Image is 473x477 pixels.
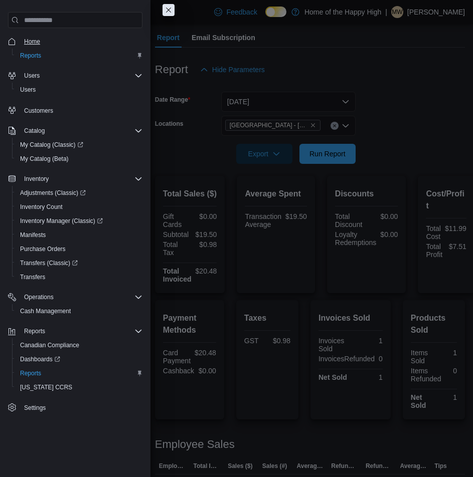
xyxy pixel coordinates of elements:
[16,353,142,365] span: Dashboards
[16,257,142,269] span: Transfers (Classic)
[16,215,142,227] span: Inventory Manager (Classic)
[20,245,66,253] span: Purchase Orders
[16,84,142,96] span: Users
[16,243,70,255] a: Purchase Orders
[16,271,142,283] span: Transfers
[16,153,73,165] a: My Catalog (Beta)
[20,125,142,137] span: Catalog
[20,217,103,225] span: Inventory Manager (Classic)
[20,70,44,82] button: Users
[20,231,46,239] span: Manifests
[20,203,63,211] span: Inventory Count
[20,155,69,163] span: My Catalog (Beta)
[16,381,76,393] a: [US_STATE] CCRS
[16,50,142,62] span: Reports
[16,153,142,165] span: My Catalog (Beta)
[20,104,142,116] span: Customers
[20,259,78,267] span: Transfers (Classic)
[16,201,67,213] a: Inventory Count
[12,352,146,366] a: Dashboards
[20,325,142,337] span: Reports
[4,324,146,338] button: Reports
[16,367,142,379] span: Reports
[20,35,142,48] span: Home
[20,52,41,60] span: Reports
[12,380,146,394] button: [US_STATE] CCRS
[20,173,53,185] button: Inventory
[16,339,83,351] a: Canadian Compliance
[12,242,146,256] button: Purchase Orders
[163,4,175,16] button: Close this dialog
[20,141,83,149] span: My Catalog (Classic)
[20,189,86,197] span: Adjustments (Classic)
[12,138,146,152] a: My Catalog (Classic)
[20,355,60,363] span: Dashboards
[20,325,49,337] button: Reports
[16,367,45,379] a: Reports
[24,175,49,183] span: Inventory
[16,243,142,255] span: Purchase Orders
[12,228,146,242] button: Manifests
[20,70,142,82] span: Users
[16,381,142,393] span: Washington CCRS
[20,105,57,117] a: Customers
[12,304,146,318] button: Cash Management
[16,139,142,151] span: My Catalog (Classic)
[4,290,146,304] button: Operations
[24,127,45,135] span: Catalog
[20,291,58,303] button: Operations
[12,49,146,63] button: Reports
[4,103,146,117] button: Customers
[20,383,72,391] span: [US_STATE] CCRS
[16,339,142,351] span: Canadian Compliance
[16,201,142,213] span: Inventory Count
[20,125,49,137] button: Catalog
[16,271,49,283] a: Transfers
[20,86,36,94] span: Users
[4,172,146,186] button: Inventory
[20,341,79,349] span: Canadian Compliance
[16,50,45,62] a: Reports
[20,402,50,414] a: Settings
[12,366,146,380] button: Reports
[16,187,90,199] a: Adjustments (Classic)
[16,139,87,151] a: My Catalog (Classic)
[24,293,54,301] span: Operations
[12,338,146,352] button: Canadian Compliance
[16,305,75,317] a: Cash Management
[12,270,146,284] button: Transfers
[12,214,146,228] a: Inventory Manager (Classic)
[20,369,41,377] span: Reports
[24,38,40,46] span: Home
[16,305,142,317] span: Cash Management
[8,30,142,417] nav: Complex example
[4,34,146,49] button: Home
[16,187,142,199] span: Adjustments (Classic)
[16,257,82,269] a: Transfers (Classic)
[16,229,50,241] a: Manifests
[20,401,142,414] span: Settings
[12,200,146,214] button: Inventory Count
[4,69,146,83] button: Users
[4,400,146,415] button: Settings
[24,327,45,335] span: Reports
[16,215,107,227] a: Inventory Manager (Classic)
[12,256,146,270] a: Transfers (Classic)
[20,273,45,281] span: Transfers
[12,152,146,166] button: My Catalog (Beta)
[24,72,40,80] span: Users
[4,124,146,138] button: Catalog
[24,107,53,115] span: Customers
[20,291,142,303] span: Operations
[24,404,46,412] span: Settings
[16,84,40,96] a: Users
[12,83,146,97] button: Users
[12,186,146,200] a: Adjustments (Classic)
[20,173,142,185] span: Inventory
[16,229,142,241] span: Manifests
[20,307,71,315] span: Cash Management
[20,36,44,48] a: Home
[16,353,64,365] a: Dashboards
